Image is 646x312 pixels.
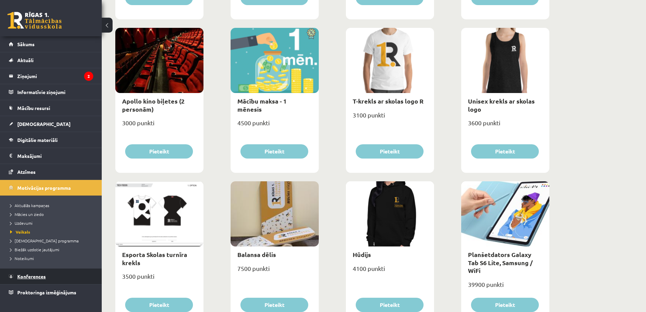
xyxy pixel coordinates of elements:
a: [DEMOGRAPHIC_DATA] [9,116,93,132]
a: Biežāk uzdotie jautājumi [10,246,95,253]
i: 2 [84,72,93,81]
a: Veikals [10,229,95,235]
a: Aktuālās kampaņas [10,202,95,208]
span: Sākums [17,41,35,47]
button: Pieteikt [240,298,308,312]
div: 3000 punkti [115,117,203,134]
img: Atlaide [304,28,319,39]
span: Konferences [17,273,46,279]
span: Mācies un ziedo [10,212,44,217]
span: Motivācijas programma [17,185,71,191]
a: [DEMOGRAPHIC_DATA] programma [10,238,95,244]
button: Pieteikt [471,298,539,312]
a: Mācību maksa - 1 mēnesis [237,97,287,113]
span: Noteikumi [10,256,34,261]
div: 3500 punkti [115,271,203,288]
a: Hūdijs [353,251,371,258]
span: Aktuālās kampaņas [10,203,49,208]
legend: Informatīvie ziņojumi [17,84,93,100]
span: [DEMOGRAPHIC_DATA] programma [10,238,79,243]
a: Atzīmes [9,164,93,180]
span: Mācību resursi [17,105,50,111]
legend: Maksājumi [17,148,93,164]
div: 4500 punkti [231,117,319,134]
a: Digitālie materiāli [9,132,93,148]
a: Mācies un ziedo [10,211,95,217]
span: [DEMOGRAPHIC_DATA] [17,121,71,127]
a: Apollo kino biļetes (2 personām) [122,97,184,113]
a: Motivācijas programma [9,180,93,196]
a: Planšetdators Galaxy Tab S6 Lite, Samsung / WiFi [468,251,533,274]
span: Proktoringa izmēģinājums [17,289,76,295]
legend: Ziņojumi [17,68,93,84]
span: Uzdevumi [10,220,33,226]
span: Aktuāli [17,57,34,63]
button: Pieteikt [356,144,424,159]
div: 3100 punkti [346,109,434,126]
span: Biežāk uzdotie jautājumi [10,247,59,252]
a: Aktuāli [9,52,93,68]
div: 7500 punkti [231,263,319,280]
a: Unisex krekls ar skolas logo [468,97,535,113]
button: Pieteikt [125,144,193,159]
a: Sākums [9,36,93,52]
a: Noteikumi [10,255,95,261]
button: Pieteikt [356,298,424,312]
a: Mācību resursi [9,100,93,116]
a: Ziņojumi2 [9,68,93,84]
button: Pieteikt [240,144,308,159]
a: Uzdevumi [10,220,95,226]
div: 4100 punkti [346,263,434,280]
a: T-krekls ar skolas logo R [353,97,424,105]
a: Esporta Skolas turnīra krekls [122,251,187,266]
span: Digitālie materiāli [17,137,58,143]
a: Maksājumi [9,148,93,164]
button: Pieteikt [471,144,539,159]
button: Pieteikt [125,298,193,312]
a: Balansa dēlis [237,251,276,258]
a: Informatīvie ziņojumi [9,84,93,100]
div: 3600 punkti [461,117,549,134]
div: 39900 punkti [461,279,549,296]
a: Rīgas 1. Tālmācības vidusskola [7,12,62,29]
span: Veikals [10,229,30,235]
a: Proktoringa izmēģinājums [9,285,93,300]
a: Konferences [9,269,93,284]
span: Atzīmes [17,169,36,175]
